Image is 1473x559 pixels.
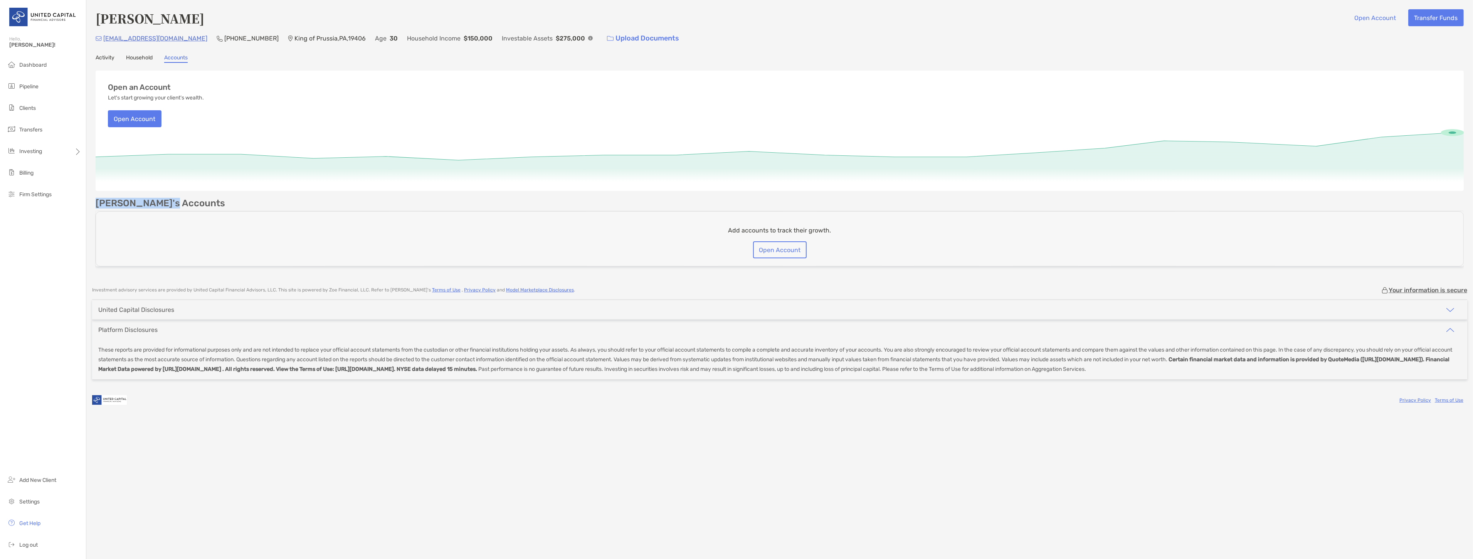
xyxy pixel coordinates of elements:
span: Firm Settings [19,191,52,198]
span: Pipeline [19,83,39,90]
span: Investing [19,148,42,155]
img: United Capital Logo [9,3,77,31]
p: 30 [390,34,398,43]
img: settings icon [7,497,16,506]
a: Household [126,54,153,63]
img: Email Icon [96,36,102,41]
p: Age [375,34,387,43]
img: button icon [607,36,614,41]
p: Household Income [407,34,461,43]
img: clients icon [7,103,16,112]
img: transfers icon [7,125,16,134]
p: Investment advisory services are provided by United Capital Financial Advisors, LLC . This site i... [92,287,575,293]
a: Privacy Policy [1399,397,1431,403]
span: Dashboard [19,62,47,68]
h4: [PERSON_NAME] [96,9,204,27]
img: icon arrow [1446,325,1455,335]
div: United Capital Disclosures [98,306,174,313]
p: $275,000 [556,34,585,43]
img: Info Icon [588,36,593,40]
span: [PERSON_NAME]! [9,42,81,48]
p: [PERSON_NAME]'s Accounts [96,199,225,208]
span: Transfers [19,126,42,133]
span: Settings [19,498,40,505]
img: billing icon [7,168,16,177]
p: These reports are provided for informational purposes only and are not intended to replace your o... [98,345,1461,374]
button: Open Account [1349,9,1402,26]
img: add_new_client icon [7,475,16,484]
img: dashboard icon [7,60,16,69]
span: Billing [19,170,34,176]
a: Terms of Use [432,287,461,293]
span: Log out [19,542,38,548]
button: Transfer Funds [1408,9,1464,26]
h3: Open an Account [108,83,171,92]
img: icon arrow [1446,305,1455,315]
a: Activity [96,54,114,63]
p: Your information is secure [1389,286,1467,294]
img: logout icon [7,540,16,549]
span: Get Help [19,520,40,527]
p: [EMAIL_ADDRESS][DOMAIN_NAME] [103,34,207,43]
p: $150,000 [464,34,493,43]
span: Clients [19,105,36,111]
a: Model Marketplace Disclosures [506,287,574,293]
p: Add accounts to track their growth. [728,226,831,235]
p: Investable Assets [502,34,553,43]
button: Open Account [753,241,807,258]
span: Add New Client [19,477,56,483]
p: [PHONE_NUMBER] [224,34,279,43]
img: firm-settings icon [7,189,16,199]
img: investing icon [7,146,16,155]
a: Terms of Use [1435,397,1463,403]
p: Let's start growing your client's wealth. [108,95,204,101]
img: pipeline icon [7,81,16,91]
a: Accounts [164,54,188,63]
img: get-help icon [7,518,16,527]
img: Phone Icon [217,35,223,42]
a: Privacy Policy [464,287,496,293]
img: company logo [92,391,127,409]
a: Upload Documents [602,30,684,47]
div: Platform Disclosures [98,326,158,333]
button: Open Account [108,110,161,127]
p: King of Prussia , PA , 19406 [294,34,366,43]
img: Location Icon [288,35,293,42]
